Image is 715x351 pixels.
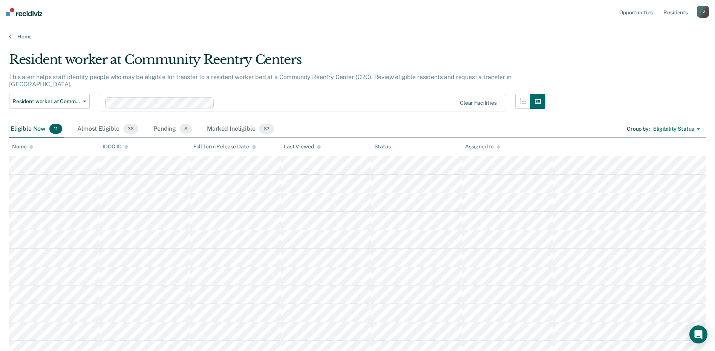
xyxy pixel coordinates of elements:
div: Almost Eligible38 [76,121,140,137]
div: Group by : [627,126,650,132]
div: Open Intercom Messenger [689,325,707,343]
div: Full Term Release Date [193,143,256,150]
button: Eligibility Status [650,123,703,135]
span: 11 [49,124,62,134]
span: Resident worker at Community Reentry Centers [12,98,80,105]
div: Name [12,143,33,150]
span: 8 [180,124,192,134]
div: Last Viewed [284,143,320,150]
div: Eligible Now11 [9,121,64,137]
button: Resident worker at Community Reentry Centers [9,94,90,109]
div: L A [697,6,709,18]
div: Clear facilities [460,100,497,106]
div: Marked Ineligible82 [205,121,275,137]
a: Home [9,33,706,40]
button: LA [697,6,709,18]
span: 82 [259,124,274,134]
div: Pending8 [152,121,193,137]
div: IDOC ID [103,143,128,150]
div: Assigned to [465,143,501,150]
span: 38 [123,124,138,134]
div: Eligibility Status [653,126,694,132]
p: This alert helps staff identify people who may be eligible for transfer to a resident worker bed ... [9,73,511,88]
img: Recidiviz [6,8,42,16]
div: Status [374,143,390,150]
div: Resident worker at Community Reentry Centers [9,52,545,73]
